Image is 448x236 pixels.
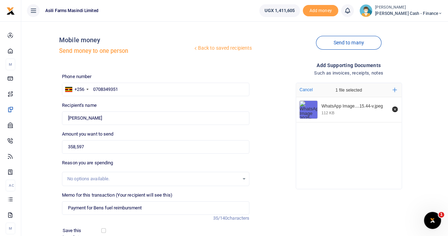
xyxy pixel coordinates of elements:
small: [PERSON_NAME] [375,5,442,11]
div: 112 KB [322,110,335,115]
li: Wallet ballance [256,4,303,17]
h4: Mobile money [59,36,192,44]
span: Add money [303,5,338,17]
button: Add more files [390,85,400,95]
a: profile-user [PERSON_NAME] [PERSON_NAME] Cash - Finance [359,4,442,17]
span: Asili Farms Masindi Limited [42,7,101,14]
h4: Such as invoices, receipts, notes [255,69,442,77]
input: UGX [62,140,249,154]
h5: Send money to one person [59,48,192,55]
div: File Uploader [296,83,402,189]
label: Recipient's name [62,102,97,109]
div: No options available. [67,175,239,182]
span: 1 [438,212,444,218]
input: Enter phone number [62,83,249,96]
label: Reason you are spending [62,159,113,166]
input: Enter extra information [62,201,249,215]
span: UGX 1,411,605 [265,7,295,14]
a: Add money [303,7,338,13]
button: Cancel [297,85,315,94]
input: MTN & Airtel numbers are validated [62,111,249,125]
a: Send to many [316,36,381,50]
label: Memo for this transaction (Your recipient will see this) [62,192,172,199]
div: +256 [74,86,84,93]
span: 35/140 [213,215,227,221]
label: Amount you want to send [62,131,113,138]
div: Uganda: +256 [62,83,91,96]
img: WhatsApp Image 2025-09-10 at 09.15.44-v.jpeg [300,101,317,119]
iframe: Intercom live chat [424,212,441,229]
a: Back to saved recipients [193,42,253,55]
div: WhatsApp Image 2025-09-10 at 09.15.44-v.jpeg [322,104,388,109]
a: logo-small logo-large logo-large [6,8,15,13]
li: Toup your wallet [303,5,338,17]
a: UGX 1,411,605 [259,4,300,17]
img: logo-small [6,7,15,15]
h4: Add supporting Documents [255,61,442,69]
li: Ac [6,180,15,191]
li: M [6,223,15,234]
li: M [6,59,15,70]
label: Phone number [62,73,91,80]
span: [PERSON_NAME] Cash - Finance [375,10,442,17]
button: Remove file [391,105,399,113]
div: 1 file selected [319,83,379,97]
span: characters [227,215,249,221]
img: profile-user [359,4,372,17]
